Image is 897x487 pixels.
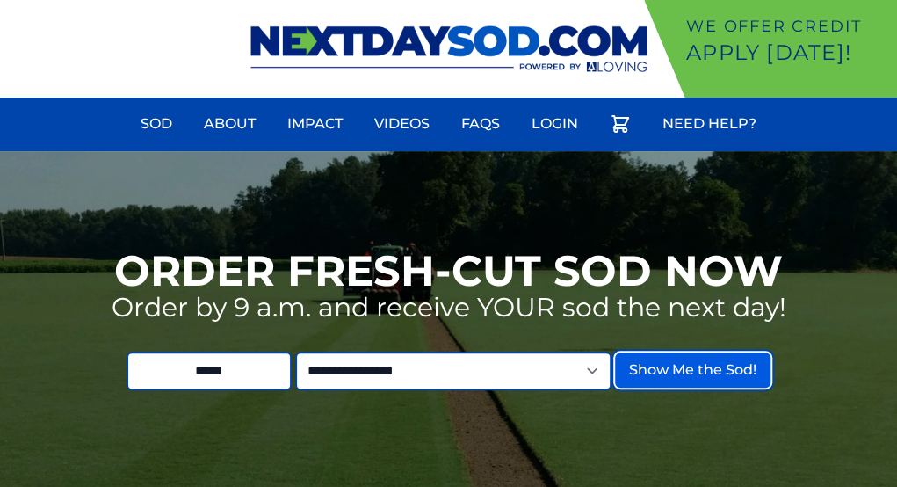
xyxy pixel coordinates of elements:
p: Apply [DATE]! [686,39,890,67]
a: Sod [130,103,183,145]
h1: Order Fresh-Cut Sod Now [114,250,783,292]
a: Need Help? [652,103,767,145]
a: Videos [364,103,440,145]
a: Login [521,103,589,145]
a: About [193,103,266,145]
button: Show Me the Sod! [615,353,770,388]
p: We offer Credit [686,14,890,39]
p: Order by 9 a.m. and receive YOUR sod the next day! [112,292,786,323]
a: Impact [277,103,353,145]
a: FAQs [451,103,510,145]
